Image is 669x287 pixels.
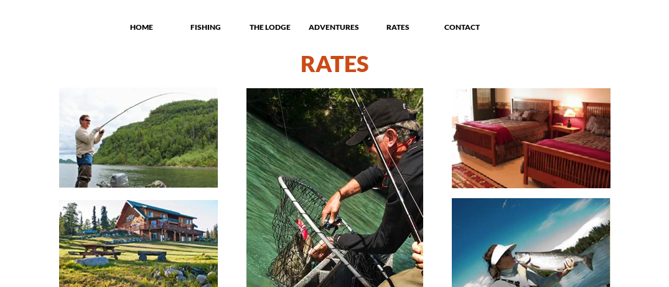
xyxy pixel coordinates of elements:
[367,22,429,32] p: RATES
[451,88,611,189] img: Beautiful rooms at our Alaskan fishing lodge
[111,22,173,32] p: HOME
[58,87,218,188] img: Fishing on an Alaskan flyout adventure
[175,22,237,32] p: FISHING
[303,22,365,32] p: ADVENTURES
[431,22,494,32] p: CONTACT
[239,22,301,32] p: THE LODGE
[36,46,634,81] h1: RATES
